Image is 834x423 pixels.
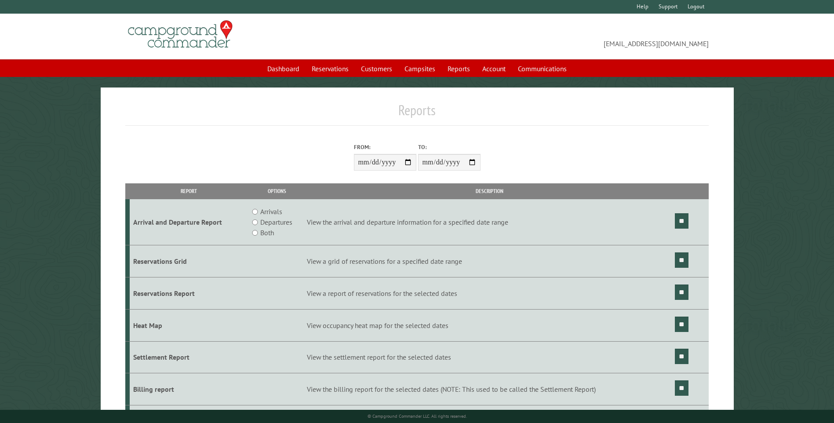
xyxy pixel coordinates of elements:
[513,60,572,77] a: Communications
[130,183,248,199] th: Report
[368,413,467,419] small: © Campground Commander LLC. All rights reserved.
[306,199,674,245] td: View the arrival and departure information for a specified date range
[130,373,248,405] td: Billing report
[125,102,708,126] h1: Reports
[262,60,305,77] a: Dashboard
[130,309,248,341] td: Heat Map
[130,199,248,245] td: Arrival and Departure Report
[417,24,709,49] span: [EMAIL_ADDRESS][DOMAIN_NAME]
[260,227,274,238] label: Both
[354,143,416,151] label: From:
[306,277,674,309] td: View a report of reservations for the selected dates
[306,183,674,199] th: Description
[306,309,674,341] td: View occupancy heat map for the selected dates
[306,373,674,405] td: View the billing report for the selected dates (NOTE: This used to be called the Settlement Report)
[130,245,248,277] td: Reservations Grid
[477,60,511,77] a: Account
[125,17,235,51] img: Campground Commander
[356,60,397,77] a: Customers
[306,341,674,373] td: View the settlement report for the selected dates
[306,245,674,277] td: View a grid of reservations for a specified date range
[248,183,305,199] th: Options
[130,277,248,309] td: Reservations Report
[260,206,282,217] label: Arrivals
[130,341,248,373] td: Settlement Report
[306,60,354,77] a: Reservations
[260,217,292,227] label: Departures
[418,143,481,151] label: To:
[399,60,441,77] a: Campsites
[442,60,475,77] a: Reports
